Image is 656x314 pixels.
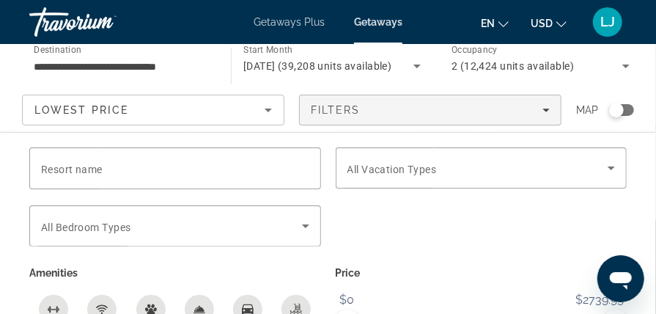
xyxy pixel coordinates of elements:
[452,60,574,72] span: 2 (12,424 units available)
[34,45,81,55] span: Destination
[34,101,272,119] mat-select: Sort by
[29,3,176,41] a: Travorium
[589,7,627,37] button: User Menu
[481,18,495,29] span: en
[576,100,598,120] span: Map
[452,45,498,56] span: Occupancy
[243,60,392,72] span: [DATE] (39,208 units available)
[597,255,644,302] iframe: Button to launch messaging window
[354,16,402,28] a: Getaways
[243,45,292,56] span: Start Month
[34,58,212,76] input: Select destination
[574,289,627,311] span: $2739.99
[481,12,509,34] button: Change language
[336,263,627,283] p: Price
[347,164,437,175] span: All Vacation Types
[531,12,567,34] button: Change currency
[338,289,357,311] span: $0
[311,104,361,116] span: Filters
[531,18,553,29] span: USD
[254,16,325,28] a: Getaways Plus
[299,95,561,125] button: Filters
[600,15,615,29] span: LJ
[29,263,321,283] p: Amenities
[41,164,103,175] span: Resort name
[41,222,130,233] span: All Bedroom Types
[34,104,128,116] span: Lowest Price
